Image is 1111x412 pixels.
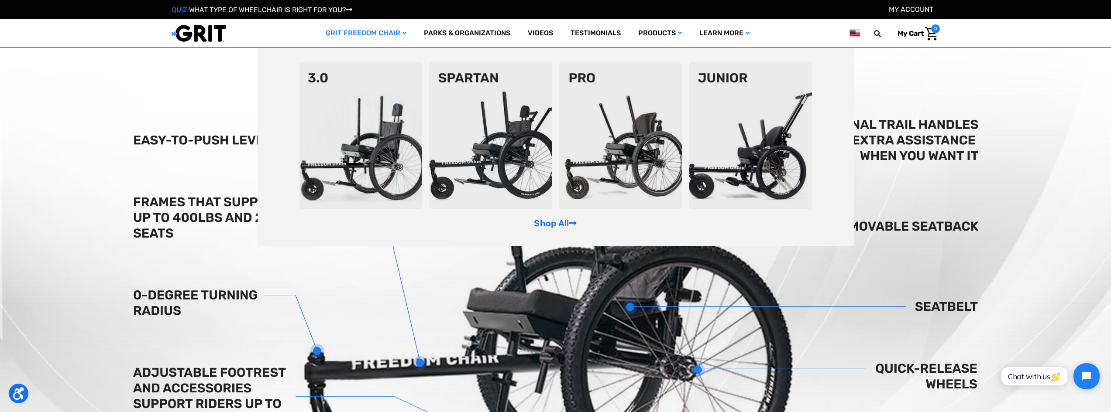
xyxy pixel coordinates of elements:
a: Account [889,5,933,14]
img: spartan2.png [429,62,552,209]
a: Products [629,19,691,48]
img: Cart [925,27,938,41]
a: GRIT Freedom Chair [317,19,415,48]
img: 3point0.png [299,62,423,209]
span: Phone Number [146,36,193,44]
img: GRIT All-Terrain Wheelchair and Mobility Equipment [172,24,226,42]
img: pro-chair.png [559,62,682,209]
iframe: Tidio Chat [992,356,1107,397]
span: 0 [931,24,940,33]
a: Shop All [534,218,577,228]
a: Parks & Organizations [415,19,519,48]
img: us.png [850,28,860,39]
span: My Cart [898,29,924,37]
a: QUIZ:WHAT TYPE OF WHEELCHAIR IS RIGHT FOR YOU? [172,6,352,14]
a: Learn More [691,19,758,48]
a: Cart with 0 items [891,24,940,43]
img: junior-chair.png [689,62,812,209]
a: Videos [519,19,562,48]
span: QUIZ: [172,6,189,14]
input: Search [878,24,891,43]
a: Testimonials [562,19,629,48]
